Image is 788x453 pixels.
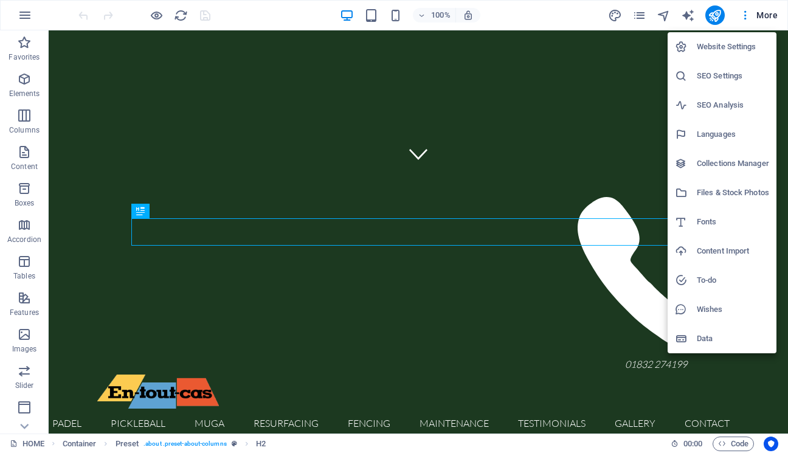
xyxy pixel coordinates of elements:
[697,331,769,346] h6: Data
[697,302,769,317] h6: Wishes
[697,127,769,142] h6: Languages
[697,69,769,83] h6: SEO Settings
[697,156,769,171] h6: Collections Manager
[697,98,769,112] h6: SEO Analysis
[697,40,769,54] h6: Website Settings
[697,215,769,229] h6: Fonts
[697,273,769,288] h6: To-do
[697,244,769,258] h6: Content Import
[697,185,769,200] h6: Files & Stock Photos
